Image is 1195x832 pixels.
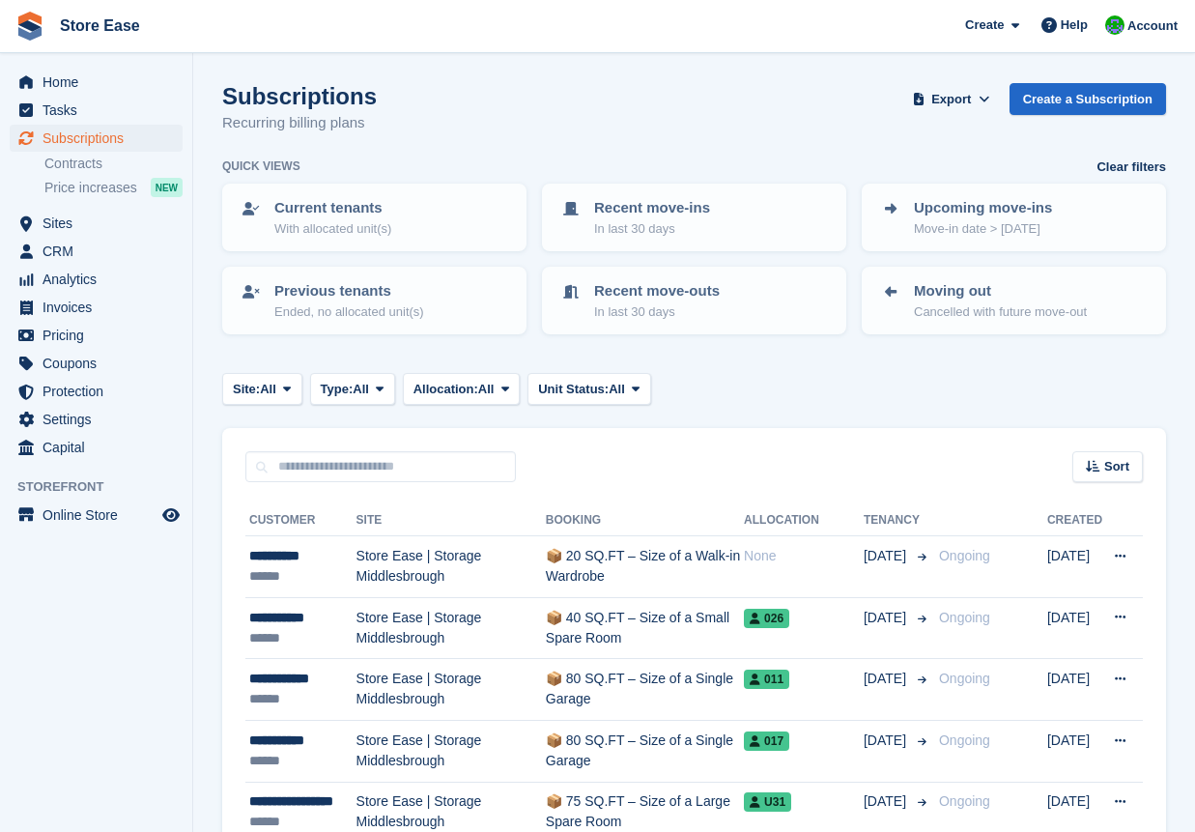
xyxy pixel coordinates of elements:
div: NEW [151,178,183,197]
td: Store Ease | Storage Middlesbrough [356,720,546,782]
span: Pricing [43,322,158,349]
p: Ended, no allocated unit(s) [274,302,424,322]
p: Moving out [914,280,1087,302]
button: Unit Status: All [527,373,650,405]
p: Current tenants [274,197,391,219]
span: All [478,380,495,399]
span: Price increases [44,179,137,197]
span: Create [965,15,1004,35]
a: Clear filters [1096,158,1166,177]
div: None [744,546,864,566]
p: Previous tenants [274,280,424,302]
th: Customer [245,505,356,536]
p: Recent move-ins [594,197,710,219]
a: Contracts [44,155,183,173]
span: [DATE] [864,546,910,566]
th: Site [356,505,546,536]
td: 📦 20 SQ.FT – Size of a Walk-in Wardrobe [546,536,744,598]
span: Invoices [43,294,158,321]
img: stora-icon-8386f47178a22dfd0bd8f6a31ec36ba5ce8667c1dd55bd0f319d3a0aa187defe.svg [15,12,44,41]
p: Recent move-outs [594,280,720,302]
a: menu [10,97,183,124]
a: menu [10,125,183,152]
td: [DATE] [1047,597,1102,659]
a: Recent move-ins In last 30 days [544,186,844,249]
span: 017 [744,732,789,751]
span: Home [43,69,158,96]
th: Booking [546,505,744,536]
a: menu [10,322,183,349]
a: menu [10,406,183,433]
span: U31 [744,792,791,812]
span: Allocation: [413,380,478,399]
span: All [353,380,369,399]
td: 📦 40 SQ.FT – Size of a Small Spare Room [546,597,744,659]
span: Coupons [43,350,158,377]
span: Type: [321,380,354,399]
span: [DATE] [864,669,910,689]
span: Storefront [17,477,192,497]
a: menu [10,210,183,237]
span: CRM [43,238,158,265]
span: Online Store [43,502,158,529]
td: 📦 80 SQ.FT – Size of a Single Garage [546,720,744,782]
span: Settings [43,406,158,433]
span: Unit Status: [538,380,609,399]
a: menu [10,502,183,529]
p: Move-in date > [DATE] [914,219,1052,239]
span: [DATE] [864,791,910,812]
a: menu [10,294,183,321]
a: menu [10,238,183,265]
a: Previous tenants Ended, no allocated unit(s) [224,269,525,332]
button: Site: All [222,373,302,405]
a: Store Ease [52,10,148,42]
span: All [609,380,625,399]
button: Type: All [310,373,395,405]
span: Ongoing [939,548,990,563]
span: Account [1127,16,1178,36]
h6: Quick views [222,158,300,175]
span: Subscriptions [43,125,158,152]
span: Ongoing [939,793,990,809]
td: Store Ease | Storage Middlesbrough [356,597,546,659]
span: Help [1061,15,1088,35]
span: 011 [744,670,789,689]
span: Site: [233,380,260,399]
td: [DATE] [1047,720,1102,782]
span: 026 [744,609,789,628]
span: Tasks [43,97,158,124]
a: menu [10,434,183,461]
td: [DATE] [1047,659,1102,721]
a: Current tenants With allocated unit(s) [224,186,525,249]
p: With allocated unit(s) [274,219,391,239]
span: Sort [1104,457,1129,476]
span: Export [931,90,971,109]
td: Store Ease | Storage Middlesbrough [356,659,546,721]
a: Upcoming move-ins Move-in date > [DATE] [864,186,1164,249]
span: Capital [43,434,158,461]
a: Recent move-outs In last 30 days [544,269,844,332]
td: Store Ease | Storage Middlesbrough [356,536,546,598]
a: Price increases NEW [44,177,183,198]
a: Create a Subscription [1010,83,1166,115]
span: Protection [43,378,158,405]
span: Analytics [43,266,158,293]
a: Preview store [159,503,183,527]
th: Created [1047,505,1102,536]
button: Export [909,83,994,115]
a: menu [10,69,183,96]
p: Cancelled with future move-out [914,302,1087,322]
p: In last 30 days [594,219,710,239]
h1: Subscriptions [222,83,377,109]
th: Tenancy [864,505,931,536]
span: [DATE] [864,731,910,751]
span: All [260,380,276,399]
button: Allocation: All [403,373,521,405]
td: 📦 80 SQ.FT – Size of a Single Garage [546,659,744,721]
span: Ongoing [939,732,990,748]
p: Upcoming move-ins [914,197,1052,219]
span: [DATE] [864,608,910,628]
a: menu [10,350,183,377]
span: Sites [43,210,158,237]
td: [DATE] [1047,536,1102,598]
